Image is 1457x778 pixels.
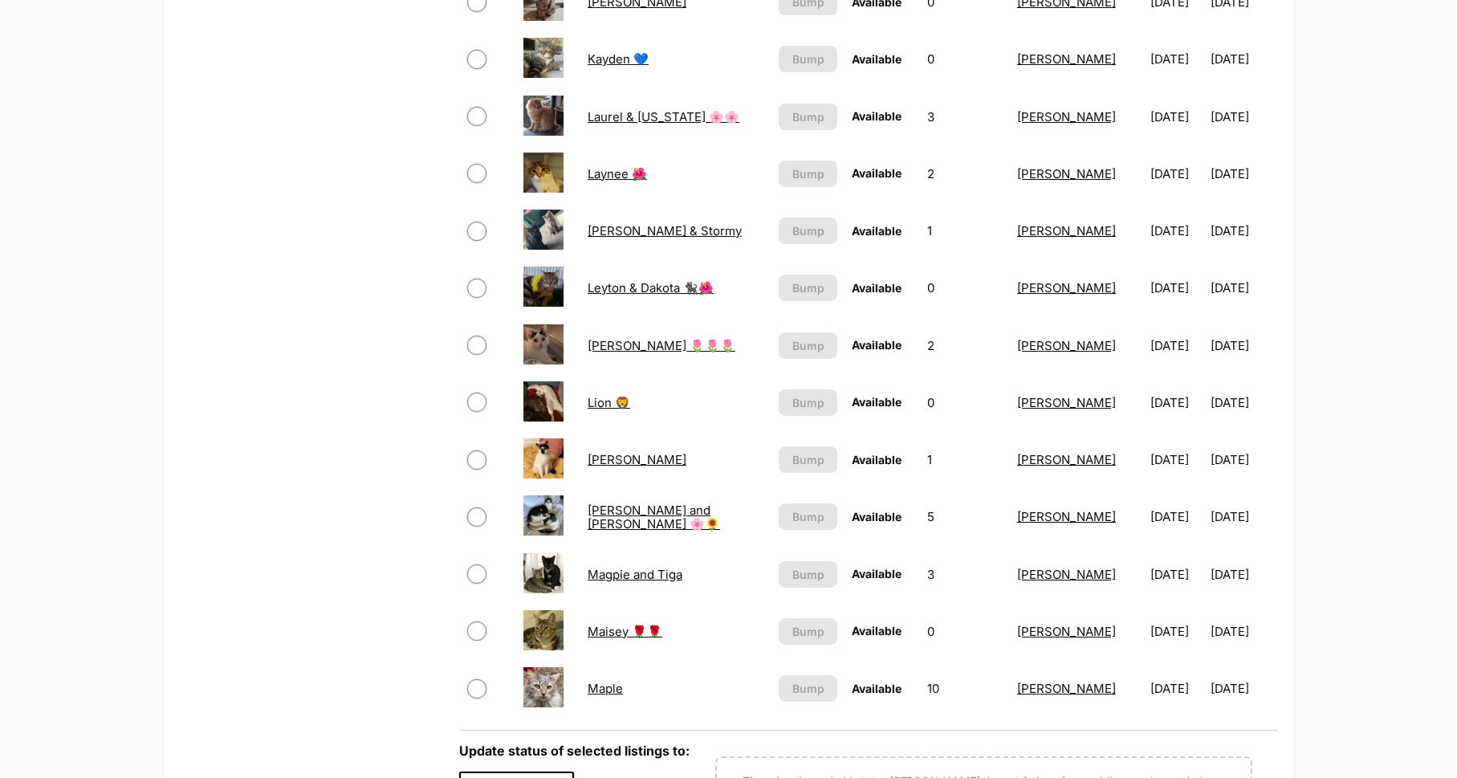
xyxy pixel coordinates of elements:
[588,395,630,410] a: Lion 🦁
[1144,31,1209,87] td: [DATE]
[779,218,838,244] button: Bump
[852,510,901,523] span: Available
[921,203,1009,259] td: 1
[921,604,1009,659] td: 0
[1017,681,1116,696] a: [PERSON_NAME]
[779,389,838,416] button: Bump
[792,623,824,640] span: Bump
[792,337,824,354] span: Bump
[1017,223,1116,238] a: [PERSON_NAME]
[1017,338,1116,353] a: [PERSON_NAME]
[852,166,901,180] span: Available
[852,224,901,238] span: Available
[779,104,838,130] button: Bump
[779,446,838,473] button: Bump
[1211,203,1276,259] td: [DATE]
[921,31,1009,87] td: 0
[921,432,1009,487] td: 1
[779,618,838,645] button: Bump
[921,661,1009,716] td: 10
[792,51,824,67] span: Bump
[1211,432,1276,487] td: [DATE]
[792,394,824,411] span: Bump
[921,489,1009,544] td: 5
[1211,375,1276,430] td: [DATE]
[792,108,824,125] span: Bump
[852,395,901,409] span: Available
[792,680,824,697] span: Bump
[792,451,824,468] span: Bump
[921,260,1009,316] td: 0
[588,452,686,467] a: [PERSON_NAME]
[1211,661,1276,716] td: [DATE]
[852,281,901,295] span: Available
[1144,604,1209,659] td: [DATE]
[588,51,649,67] a: Kayden 💙
[588,338,735,353] a: [PERSON_NAME] 🌷🌷🌷
[1211,260,1276,316] td: [DATE]
[1144,489,1209,544] td: [DATE]
[1211,146,1276,202] td: [DATE]
[921,146,1009,202] td: 2
[779,503,838,530] button: Bump
[779,275,838,301] button: Bump
[779,161,838,187] button: Bump
[1017,166,1116,181] a: [PERSON_NAME]
[1144,375,1209,430] td: [DATE]
[588,109,739,124] a: Laurel & [US_STATE] 🌸🌸
[523,495,564,536] img: Lottie and Tilly 🌸🌻
[1017,624,1116,639] a: [PERSON_NAME]
[1017,395,1116,410] a: [PERSON_NAME]
[523,96,564,136] img: Laurel & Montana 🌸🌸
[523,438,564,479] img: Lottie
[779,332,838,359] button: Bump
[792,508,824,525] span: Bump
[1211,604,1276,659] td: [DATE]
[921,318,1009,373] td: 2
[852,109,901,123] span: Available
[1144,547,1209,602] td: [DATE]
[1017,109,1116,124] a: [PERSON_NAME]
[852,624,901,637] span: Available
[1017,567,1116,582] a: [PERSON_NAME]
[1144,89,1209,145] td: [DATE]
[1211,547,1276,602] td: [DATE]
[1211,318,1276,373] td: [DATE]
[779,46,838,72] button: Bump
[1017,452,1116,467] a: [PERSON_NAME]
[1144,146,1209,202] td: [DATE]
[1017,51,1116,67] a: [PERSON_NAME]
[852,338,901,352] span: Available
[921,547,1009,602] td: 3
[1211,489,1276,544] td: [DATE]
[1211,89,1276,145] td: [DATE]
[588,681,623,696] a: Maple
[1144,260,1209,316] td: [DATE]
[792,566,824,583] span: Bump
[1017,280,1116,295] a: [PERSON_NAME]
[588,223,742,238] a: [PERSON_NAME] & Stormy
[852,682,901,695] span: Available
[779,561,838,588] button: Bump
[588,280,714,295] a: Leyton & Dakota 🐈‍⬛🌺
[792,279,824,296] span: Bump
[1144,432,1209,487] td: [DATE]
[852,567,901,580] span: Available
[852,453,901,466] span: Available
[1144,203,1209,259] td: [DATE]
[792,222,824,239] span: Bump
[852,52,901,66] span: Available
[588,503,720,532] a: [PERSON_NAME] and [PERSON_NAME] 🌸🌻
[1211,31,1276,87] td: [DATE]
[921,375,1009,430] td: 0
[1017,509,1116,524] a: [PERSON_NAME]
[588,567,682,582] a: Magpie and Tiga
[459,743,690,759] label: Update status of selected listings to:
[779,675,838,702] button: Bump
[1144,661,1209,716] td: [DATE]
[792,165,824,182] span: Bump
[1144,318,1209,373] td: [DATE]
[523,553,564,593] img: Magpie and Tiga
[523,381,564,422] img: Lion 🦁
[921,89,1009,145] td: 3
